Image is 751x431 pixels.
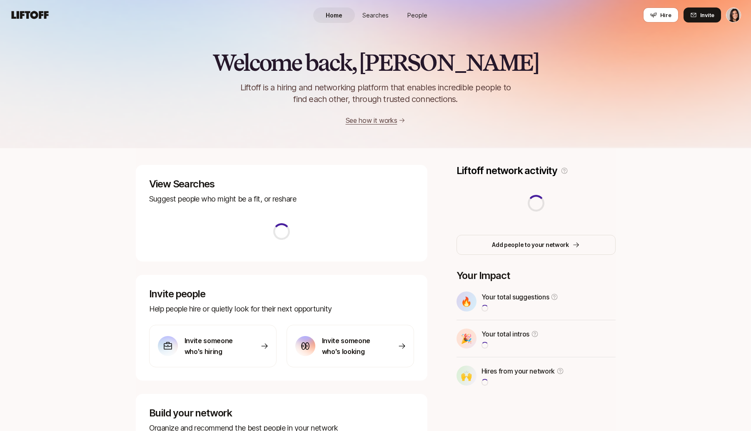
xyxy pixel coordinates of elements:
[407,11,427,20] span: People
[482,329,530,339] p: Your total intros
[482,366,555,376] p: Hires from your network
[346,116,397,125] a: See how it works
[149,193,414,205] p: Suggest people who might be a fit, or reshare
[726,8,741,22] img: Eleanor Morgan
[185,335,243,357] p: Invite someone who's hiring
[684,7,721,22] button: Invite
[362,11,389,20] span: Searches
[355,7,397,23] a: Searches
[149,303,414,315] p: Help people hire or quietly look for their next opportunity
[457,291,477,311] div: 🔥
[482,291,549,302] p: Your total suggestions
[457,235,616,255] button: Add people to your network
[397,7,438,23] a: People
[660,11,671,19] span: Hire
[149,407,414,419] p: Build your network
[492,240,569,250] p: Add people to your network
[726,7,741,22] button: Eleanor Morgan
[227,82,525,105] p: Liftoff is a hiring and networking platform that enables incredible people to find each other, th...
[313,7,355,23] a: Home
[700,11,714,19] span: Invite
[457,366,477,386] div: 🙌
[457,270,616,282] p: Your Impact
[326,11,342,20] span: Home
[457,329,477,349] div: 🎉
[643,7,679,22] button: Hire
[457,165,557,177] p: Liftoff network activity
[322,335,380,357] p: Invite someone who's looking
[149,288,414,300] p: Invite people
[149,178,414,190] p: View Searches
[212,50,539,75] h2: Welcome back, [PERSON_NAME]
